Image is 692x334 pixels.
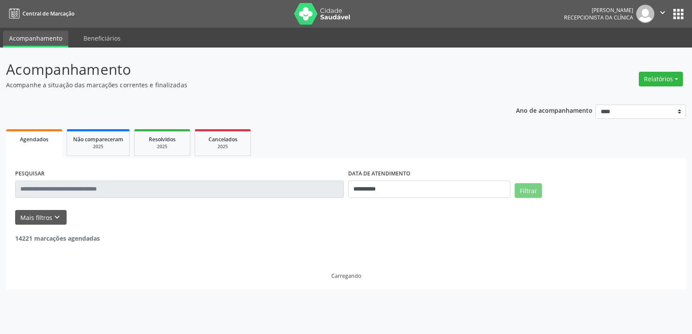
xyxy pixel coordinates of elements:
[73,143,123,150] div: 2025
[22,10,74,17] span: Central de Marcação
[654,5,671,23] button: 
[20,136,48,143] span: Agendados
[639,72,683,86] button: Relatórios
[6,80,482,89] p: Acompanhe a situação das marcações correntes e finalizadas
[141,143,184,150] div: 2025
[15,210,67,225] button: Mais filtroskeyboard_arrow_down
[564,6,633,14] div: [PERSON_NAME]
[73,136,123,143] span: Não compareceram
[564,14,633,21] span: Recepcionista da clínica
[636,5,654,23] img: img
[6,59,482,80] p: Acompanhamento
[15,167,45,181] label: PESQUISAR
[671,6,686,22] button: apps
[6,6,74,21] a: Central de Marcação
[201,143,244,150] div: 2025
[3,31,68,48] a: Acompanhamento
[149,136,176,143] span: Resolvidos
[77,31,127,46] a: Beneficiários
[658,8,667,17] i: 
[331,272,361,280] div: Carregando
[208,136,237,143] span: Cancelados
[348,167,410,181] label: DATA DE ATENDIMENTO
[52,213,62,222] i: keyboard_arrow_down
[515,183,542,198] button: Filtrar
[15,234,100,242] strong: 14221 marcações agendadas
[516,105,593,115] p: Ano de acompanhamento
